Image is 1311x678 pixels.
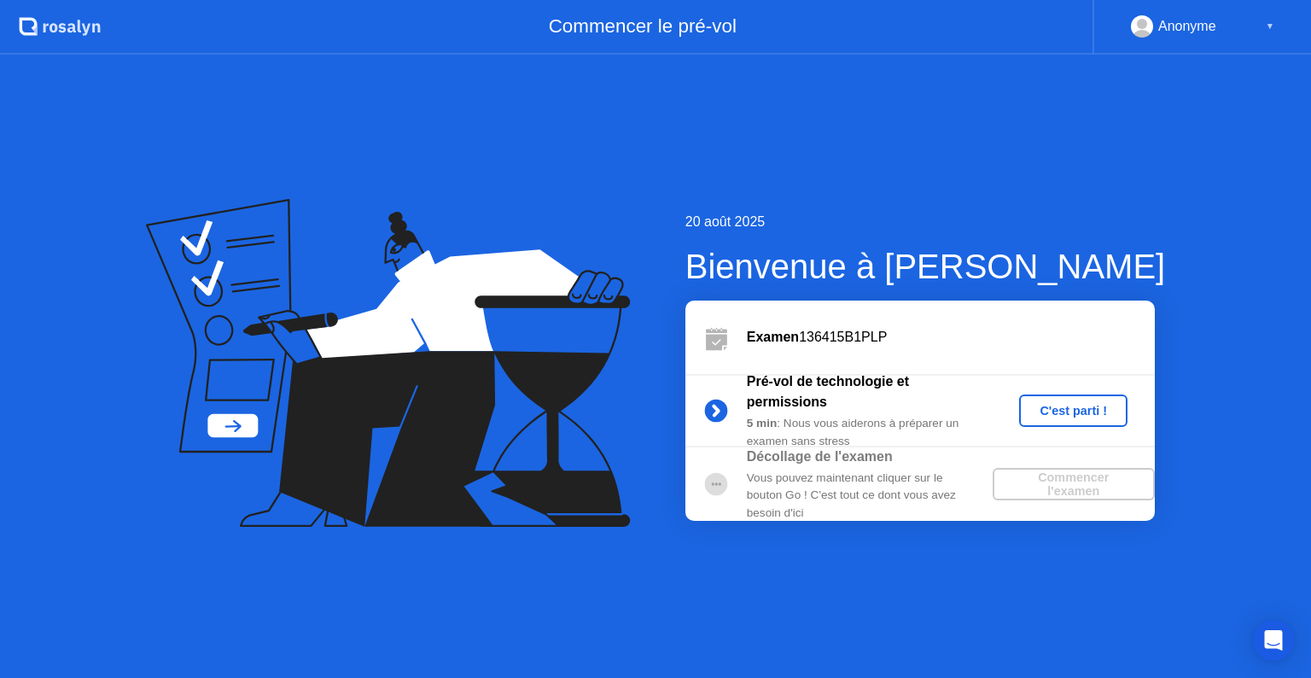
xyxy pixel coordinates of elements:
[685,241,1165,292] div: Bienvenue à [PERSON_NAME]
[685,212,1165,232] div: 20 août 2025
[747,470,993,522] div: Vous pouvez maintenant cliquer sur le bouton Go ! C'est tout ce dont vous avez besoin d'ici
[747,417,778,430] b: 5 min
[1253,620,1294,661] div: Open Intercom Messenger
[747,374,909,409] b: Pré-vol de technologie et permissions
[747,330,799,344] b: Examen
[999,471,1148,498] div: Commencer l'examen
[1158,15,1216,38] div: Anonyme
[1026,404,1121,418] div: C'est parti !
[1266,15,1274,38] div: ▼
[993,468,1155,500] button: Commencer l'examen
[1019,395,1127,427] button: C'est parti !
[747,449,893,464] b: Décollage de l'examen
[747,415,993,450] div: : Nous vous aiderons à préparer un examen sans stress
[747,327,1155,348] div: 136415B1PLP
